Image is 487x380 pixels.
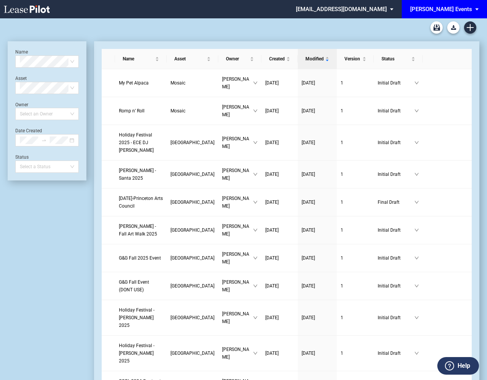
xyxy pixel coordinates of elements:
label: Date Created [15,128,42,133]
a: [DATE] [265,79,294,87]
th: Status [374,49,423,69]
span: down [253,256,258,260]
span: 1 [341,172,343,177]
span: [DATE] [265,283,279,289]
a: Holiday Festival 2025 - ECE DJ [PERSON_NAME] [119,131,163,154]
span: [DATE] [265,140,279,145]
a: [GEOGRAPHIC_DATA] [170,254,214,262]
span: down [253,284,258,288]
a: [DATE] [302,79,333,87]
a: Download Blank Form [447,21,459,34]
a: Holiday Festival - [PERSON_NAME] 2025 [119,342,163,365]
span: Freshfields Village [170,227,214,233]
a: [DATE] [265,198,294,206]
span: [DATE] [265,351,279,356]
span: 1 [341,80,343,86]
a: [DATE] [265,314,294,322]
span: Initial Draft [378,254,414,262]
span: Final Draft [378,198,414,206]
a: [DATE] [302,226,333,234]
span: Freshfields Village [170,283,214,289]
a: [GEOGRAPHIC_DATA] [170,349,214,357]
a: 1 [341,139,370,146]
span: down [414,284,419,288]
span: down [414,351,419,356]
span: down [253,109,258,113]
span: Mosaic [170,108,185,114]
a: [DATE] [302,107,333,115]
a: Archive [430,21,443,34]
span: [DATE] [265,172,279,177]
span: Princeton Shopping Center [170,200,214,205]
a: [PERSON_NAME] - Fall Art Walk 2025 [119,222,163,238]
span: G&G Fall Event (DONT USE) [119,279,149,292]
span: Initial Draft [378,107,414,115]
span: Status [381,55,410,63]
a: [DATE] [302,254,333,262]
span: [PERSON_NAME] [222,222,253,238]
th: Name [115,49,167,69]
span: [DATE] [265,200,279,205]
a: 1 [341,282,370,290]
a: [DATE]-Princeton Arts Council [119,195,163,210]
span: down [414,109,419,113]
div: [PERSON_NAME] Events [410,6,472,13]
a: [DATE] [265,139,294,146]
label: Status [15,154,29,160]
span: down [414,315,419,320]
span: down [253,140,258,145]
span: Freshfields Village [170,172,214,177]
a: [GEOGRAPHIC_DATA] [170,139,214,146]
span: down [414,140,419,145]
label: Asset [15,76,27,81]
span: down [253,351,258,356]
span: [DATE] [265,255,279,261]
span: Freshfields Village [170,140,214,145]
span: Bob Williams - Fall Art Walk 2025 [119,224,157,237]
a: 1 [341,107,370,115]
span: 1 [341,108,343,114]
span: down [414,81,419,85]
span: Freshfields Village [170,351,214,356]
span: [DATE] [302,227,315,233]
span: [PERSON_NAME] [222,167,253,182]
span: down [253,315,258,320]
span: 1 [341,315,343,320]
span: down [414,172,419,177]
span: [DATE] [265,315,279,320]
span: Edwin McCora - Santa 2025 [119,168,156,181]
span: swap-right [41,138,47,143]
span: Initial Draft [378,349,414,357]
a: [GEOGRAPHIC_DATA] [170,314,214,322]
span: My Pet Alpaca [119,80,149,86]
a: Mosaic [170,107,214,115]
span: [DATE] [302,140,315,145]
a: [GEOGRAPHIC_DATA] [170,171,214,178]
span: Holiday Festival 2025 - ECE DJ Ben Felton [119,132,154,153]
a: My Pet Alpaca [119,79,163,87]
th: Created [261,49,298,69]
span: [PERSON_NAME] [222,250,253,266]
span: Initial Draft [378,282,414,290]
span: Holiday Festival - Dave Landeo 2025 [119,307,154,328]
span: [DATE] [265,227,279,233]
a: [DATE] [265,254,294,262]
span: [PERSON_NAME] [222,103,253,119]
span: Modified [305,55,324,63]
a: 1 [341,226,370,234]
a: [DATE] [302,314,333,322]
span: down [414,228,419,232]
a: [DATE] [265,171,294,178]
span: [DATE] [302,255,315,261]
span: Name [123,55,154,63]
span: Created [269,55,285,63]
a: Romp n’ Roll [119,107,163,115]
label: Name [15,49,28,55]
a: [PERSON_NAME] - Santa 2025 [119,167,163,182]
span: [DATE] [265,108,279,114]
span: 1 [341,283,343,289]
span: down [414,256,419,260]
th: Modified [298,49,337,69]
a: 1 [341,79,370,87]
a: [GEOGRAPHIC_DATA] [170,282,214,290]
